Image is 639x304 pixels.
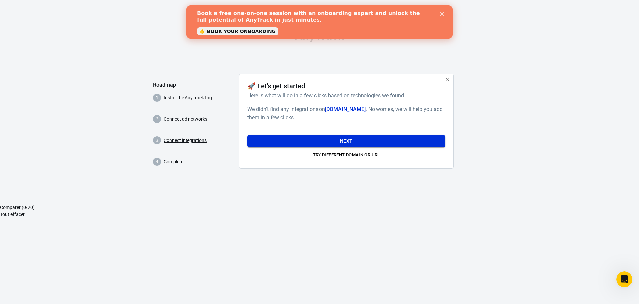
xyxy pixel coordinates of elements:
a: Connect integrations [164,137,207,144]
h6: Here is what will do in a few clicks based on technologies we found [247,91,443,100]
a: Complete [164,158,183,165]
h6: We didn't find any integrations on . No worries, we will help you add them in a few clicks. [247,105,445,122]
a: Install the AnyTrack tag [164,94,212,101]
text: 1 [156,95,158,100]
iframe: Intercom live chat banner [186,5,453,39]
iframe: Intercom live chat [616,271,632,287]
div: AnyTrack [153,30,486,42]
text: 3 [156,138,158,143]
button: Next [247,135,445,147]
span: [DOMAIN_NAME] [325,106,365,112]
h5: Roadmap [153,82,234,88]
h4: 🚀 Let's get started [247,82,305,90]
a: Connect ad networks [164,116,207,123]
text: 4 [156,159,158,164]
div: Close [254,6,260,10]
button: Try different domain or url [247,150,445,160]
text: 2 [156,117,158,121]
